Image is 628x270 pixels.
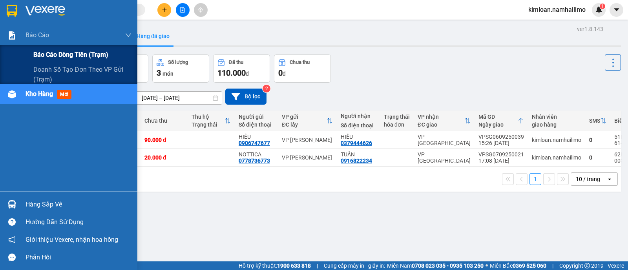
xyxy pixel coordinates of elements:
[278,111,337,131] th: Toggle SortBy
[282,121,327,128] div: ĐC lấy
[8,200,16,208] img: warehouse-icon
[125,32,131,38] span: down
[8,218,16,226] span: question-circle
[478,151,524,158] div: VPSG0709250021
[601,4,604,9] span: 1
[577,25,603,33] div: ver 1.8.143
[26,235,118,245] span: Giới thiệu Vexere, nhận hoa hồng
[282,137,333,143] div: VP [PERSON_NAME]
[478,134,524,140] div: VPSG0609250039
[188,111,235,131] th: Toggle SortBy
[162,7,167,13] span: plus
[8,31,16,40] img: solution-icon
[418,151,471,164] div: VP [GEOGRAPHIC_DATA]
[341,140,372,146] div: 0379444626
[239,134,274,140] div: HIẾU
[589,118,600,124] div: SMS
[529,173,541,185] button: 1
[246,71,249,77] span: đ
[136,92,222,104] input: Select a date range.
[198,7,203,13] span: aim
[26,199,131,210] div: Hàng sắp về
[282,154,333,161] div: VP [PERSON_NAME]
[274,54,331,83] button: Chưa thu0đ
[522,5,592,14] span: kimloan.namhailimo
[282,114,327,120] div: VP gửi
[157,3,171,17] button: plus
[486,264,488,267] span: ⚪️
[552,261,553,270] span: |
[194,3,208,17] button: aim
[33,50,108,60] span: Báo cáo dòng tiền (trạm)
[130,27,176,45] button: Hàng đã giao
[418,134,471,146] div: VP [GEOGRAPHIC_DATA]
[180,7,185,13] span: file-add
[384,114,410,120] div: Trạng thái
[384,121,410,128] div: hóa đơn
[418,121,464,128] div: ĐC giao
[478,140,524,146] div: 15:26 [DATE]
[239,151,274,158] div: NOTTICA
[589,154,606,161] div: 0
[589,137,606,143] div: 0
[7,5,17,17] img: logo-vxr
[532,154,581,161] div: kimloan.namhailimo
[278,68,283,78] span: 0
[418,114,464,120] div: VP nhận
[490,261,546,270] span: Miền Bắc
[26,30,49,40] span: Báo cáo
[277,263,311,269] strong: 1900 633 818
[8,236,16,243] span: notification
[324,261,385,270] span: Cung cấp máy in - giấy in:
[576,175,600,183] div: 10 / trang
[606,176,613,182] svg: open
[478,114,518,120] div: Mã GD
[176,3,190,17] button: file-add
[225,89,267,105] button: Bộ lọc
[414,111,475,131] th: Toggle SortBy
[239,158,270,164] div: 0778736773
[585,111,610,131] th: Toggle SortBy
[26,90,53,98] span: Kho hàng
[26,216,131,228] div: Hướng dẫn sử dụng
[8,254,16,261] span: message
[412,263,484,269] strong: 0708 023 035 - 0935 103 250
[157,68,161,78] span: 3
[239,114,274,120] div: Người gửi
[478,158,524,164] div: 17:08 [DATE]
[26,252,131,263] div: Phản hồi
[341,122,376,129] div: Số điện thoại
[341,158,372,164] div: 0916822234
[610,3,623,17] button: caret-down
[475,111,528,131] th: Toggle SortBy
[144,118,184,124] div: Chưa thu
[513,263,546,269] strong: 0369 525 060
[168,60,188,65] div: Số lượng
[283,71,286,77] span: đ
[217,68,246,78] span: 110.000
[144,137,184,143] div: 90.000 đ
[600,4,605,9] sup: 1
[192,121,225,128] div: Trạng thái
[595,6,602,13] img: icon-new-feature
[57,90,71,99] span: mới
[229,60,243,65] div: Đã thu
[239,140,270,146] div: 0906747677
[162,71,173,77] span: món
[532,137,581,143] div: kimloan.namhailimo
[532,114,581,120] div: Nhân viên
[341,113,376,119] div: Người nhận
[33,65,131,84] span: Doanh số tạo đơn theo VP gửi (trạm)
[263,85,270,92] sup: 2
[144,154,184,161] div: 20.000 đ
[613,6,620,13] span: caret-down
[152,54,209,83] button: Số lượng3món
[8,90,16,98] img: warehouse-icon
[584,263,590,268] span: copyright
[387,261,484,270] span: Miền Nam
[532,121,581,128] div: giao hàng
[341,134,376,140] div: HIỂU
[341,151,376,158] div: TUẤN
[213,54,270,83] button: Đã thu110.000đ
[192,114,225,120] div: Thu hộ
